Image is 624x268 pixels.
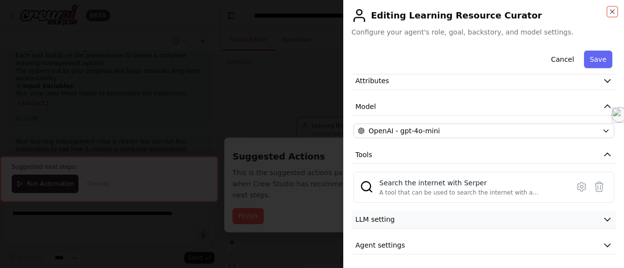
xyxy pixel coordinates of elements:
[355,76,389,86] span: Attributes
[584,51,612,68] button: Save
[351,211,616,229] button: LLM setting
[355,150,372,160] span: Tools
[353,124,614,138] button: OpenAI - gpt-4o-mini
[355,102,376,111] span: Model
[360,180,373,194] img: SerperDevTool
[351,98,616,116] button: Model
[351,236,616,254] button: Agent settings
[379,178,563,188] div: Search the internet with Serper
[379,189,563,197] div: A tool that can be used to search the internet with a search_query. Supports different search typ...
[355,214,395,224] span: LLM setting
[351,146,616,164] button: Tools
[351,27,616,37] span: Configure your agent's role, goal, backstory, and model settings.
[351,72,616,90] button: Attributes
[369,126,440,136] span: OpenAI - gpt-4o-mini
[355,240,405,250] span: Agent settings
[351,8,616,23] h2: Editing Learning Resource Curator
[545,51,580,68] button: Cancel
